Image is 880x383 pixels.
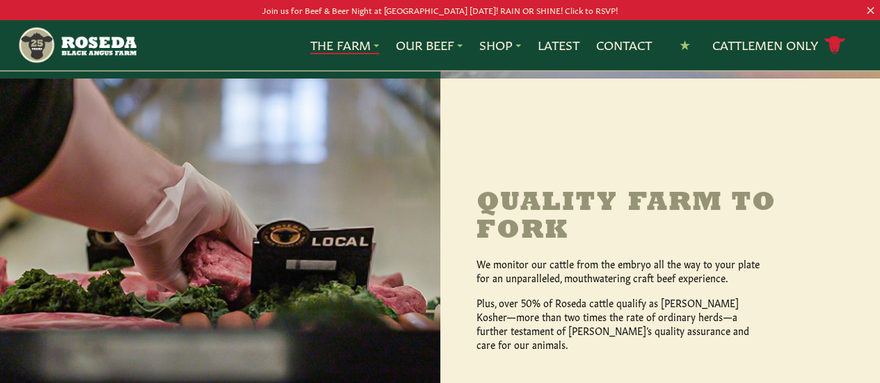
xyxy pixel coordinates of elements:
[712,33,846,58] a: Cattlemen Only
[396,36,463,54] a: Our Beef
[477,256,769,284] p: We monitor our cattle from the embryo all the way to your plate for an unparalleled, mouthwaterin...
[17,20,862,70] nav: Main Navigation
[17,26,136,65] img: https://roseda.com/wp-content/uploads/2021/05/roseda-25-header.png
[538,36,579,54] a: Latest
[596,36,652,54] a: Contact
[477,295,769,351] p: Plus, over 50% of Roseda cattle qualify as [PERSON_NAME] Kosher—more than two times the rate of o...
[477,190,824,245] h2: Quality Farm to Fork
[479,36,521,54] a: Shop
[44,3,836,17] p: Join us for Beef & Beer Night at [GEOGRAPHIC_DATA] [DATE]! RAIN OR SHINE! Click to RSVP!
[310,36,379,54] a: The Farm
